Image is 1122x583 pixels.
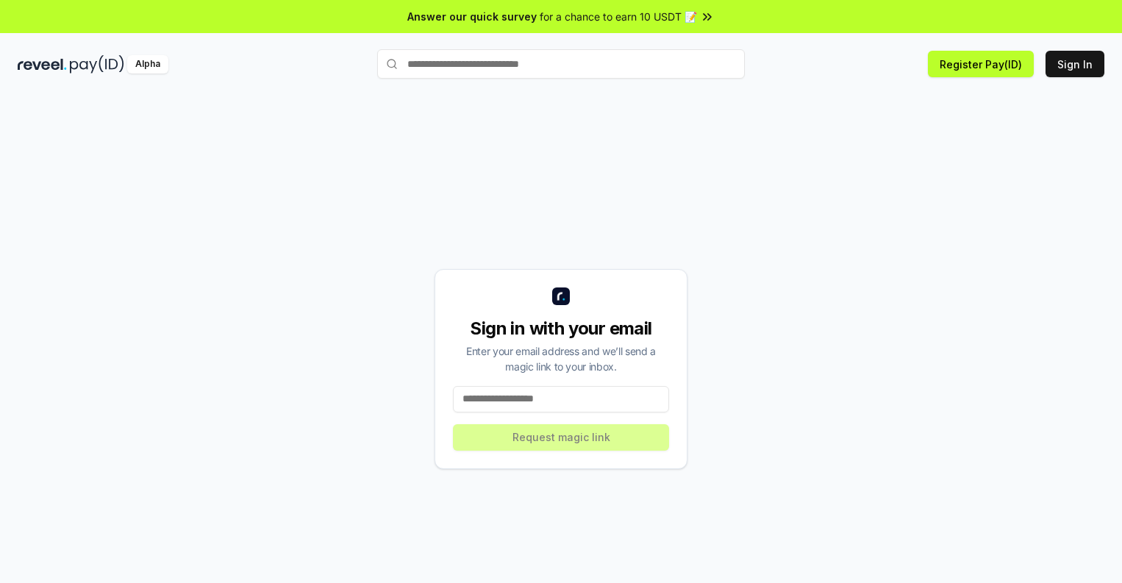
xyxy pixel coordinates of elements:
div: Alpha [127,55,168,74]
img: pay_id [70,55,124,74]
img: reveel_dark [18,55,67,74]
img: logo_small [552,287,570,305]
div: Enter your email address and we’ll send a magic link to your inbox. [453,343,669,374]
button: Sign In [1046,51,1104,77]
span: for a chance to earn 10 USDT 📝 [540,9,697,24]
button: Register Pay(ID) [928,51,1034,77]
div: Sign in with your email [453,317,669,340]
span: Answer our quick survey [407,9,537,24]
